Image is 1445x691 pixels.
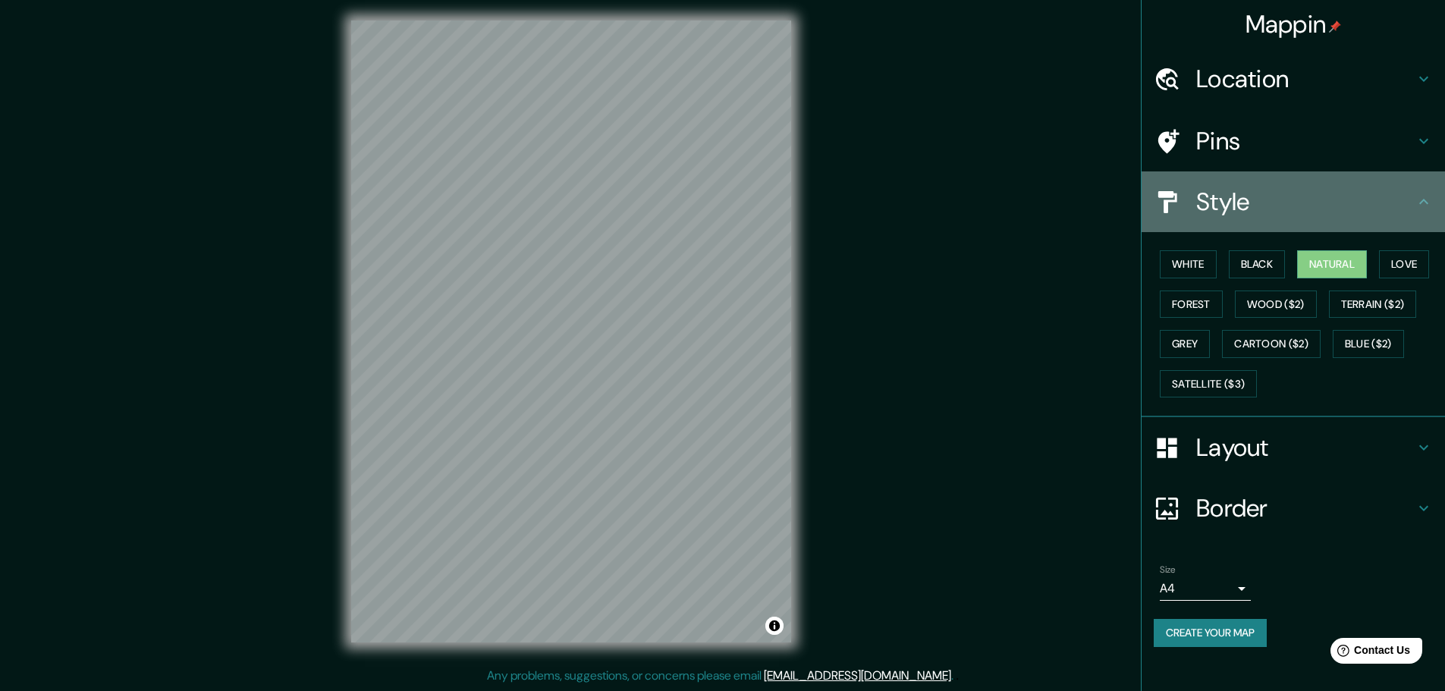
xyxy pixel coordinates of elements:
div: A4 [1160,576,1251,601]
div: Pins [1142,111,1445,171]
p: Any problems, suggestions, or concerns please email . [487,667,953,685]
div: Layout [1142,417,1445,478]
label: Size [1160,564,1176,576]
div: Border [1142,478,1445,539]
button: Black [1229,250,1286,278]
img: pin-icon.png [1329,20,1341,33]
button: Toggle attribution [765,617,784,635]
button: Satellite ($3) [1160,370,1257,398]
div: . [956,667,959,685]
iframe: Help widget launcher [1310,632,1428,674]
button: Grey [1160,330,1210,358]
div: Location [1142,49,1445,109]
h4: Location [1196,64,1415,94]
div: Style [1142,171,1445,232]
button: White [1160,250,1217,278]
button: Wood ($2) [1235,291,1317,319]
h4: Style [1196,187,1415,217]
h4: Layout [1196,432,1415,463]
button: Forest [1160,291,1223,319]
button: Terrain ($2) [1329,291,1417,319]
h4: Border [1196,493,1415,523]
button: Create your map [1154,619,1267,647]
a: [EMAIL_ADDRESS][DOMAIN_NAME] [764,667,951,683]
h4: Mappin [1246,9,1342,39]
div: . [953,667,956,685]
button: Blue ($2) [1333,330,1404,358]
button: Cartoon ($2) [1222,330,1321,358]
canvas: Map [351,20,791,642]
button: Natural [1297,250,1367,278]
h4: Pins [1196,126,1415,156]
button: Love [1379,250,1429,278]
